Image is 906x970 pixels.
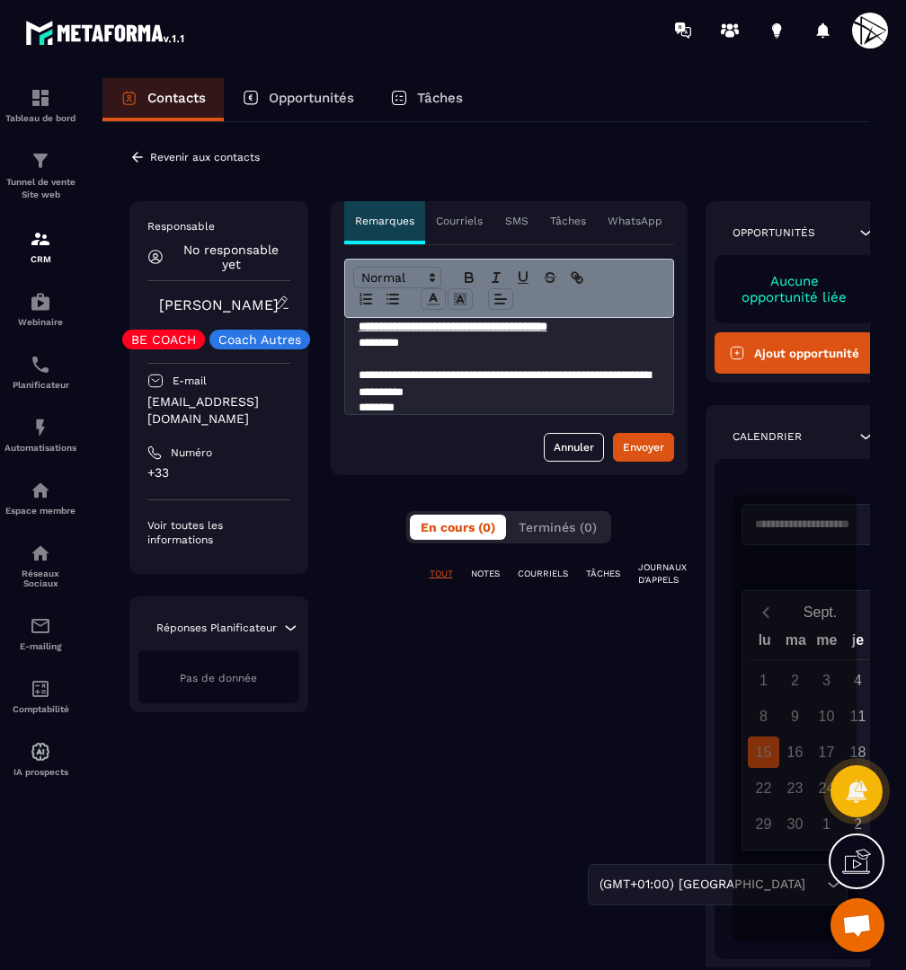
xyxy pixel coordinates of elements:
a: schedulerschedulerPlanificateur [4,340,76,403]
p: Remarques [355,214,414,228]
p: Voir toutes les informations [147,518,290,547]
p: Tâches [417,90,463,106]
p: E-mailing [4,641,76,651]
p: No responsable yet [173,242,290,271]
p: SMS [505,214,528,228]
button: Ajout opportunité [715,332,875,374]
p: WhatsApp [608,214,662,228]
a: Contacts [102,78,224,121]
div: Envoyer [623,438,664,456]
p: Webinaire [4,317,76,327]
p: Tâches [550,214,586,228]
button: En cours (0) [410,515,506,540]
a: automationsautomationsEspace membre [4,466,76,529]
p: Tableau de bord [4,113,76,123]
a: [PERSON_NAME] [159,296,279,313]
a: automationsautomationsAutomatisations [4,403,76,466]
p: TÂCHES [586,568,620,580]
div: Ouvrir le chat [830,898,884,952]
img: formation [30,150,51,172]
p: Réseaux Sociaux [4,569,76,588]
a: Tâches [372,78,481,121]
p: E-mail [173,374,207,388]
p: Espace membre [4,506,76,516]
div: 11 [842,701,874,732]
img: accountant [30,678,51,700]
a: emailemailE-mailing [4,602,76,665]
p: Aucune opportunité liée [733,273,857,305]
div: je [842,628,874,659]
span: (GMT+01:00) [GEOGRAPHIC_DATA] [595,875,809,895]
a: automationsautomationsWebinaire [4,278,76,340]
div: Search for option [588,864,848,905]
p: Opportunités [733,225,815,240]
p: JOURNAUX D'APPELS [638,561,687,586]
p: [EMAIL_ADDRESS][DOMAIN_NAME] [147,393,290,428]
a: formationformationCRM [4,215,76,278]
a: social-networksocial-networkRéseaux Sociaux [4,529,76,602]
p: TOUT [430,568,453,580]
a: Opportunités [224,78,372,121]
p: Coach Autres [218,333,301,346]
img: email [30,615,51,637]
img: automations [30,480,51,501]
p: COURRIELS [518,568,568,580]
span: Pas de donnée [180,672,257,684]
p: Responsable [147,219,290,234]
p: Automatisations [4,443,76,453]
a: accountantaccountantComptabilité [4,665,76,727]
p: IA prospects [4,767,76,777]
p: Courriels [436,214,483,228]
a: formationformationTableau de bord [4,74,76,137]
p: +33 [147,464,290,481]
a: formationformationTunnel de vente Site web [4,137,76,215]
img: automations [30,741,51,763]
p: Tunnel de vente Site web [4,176,76,201]
p: Numéro [171,445,212,460]
p: Planificateur [4,380,76,390]
div: 18 [842,736,874,768]
img: scheduler [30,354,51,375]
img: social-network [30,542,51,564]
p: Revenir aux contacts [150,151,260,163]
img: formation [30,228,51,250]
p: Opportunités [269,90,354,106]
p: Calendrier [733,429,802,444]
img: logo [25,16,187,48]
span: En cours (0) [421,520,495,534]
p: BE COACH [131,333,196,346]
p: Réponses Planificateur [156,621,277,635]
img: formation [30,87,51,109]
p: NOTES [471,568,500,580]
p: CRM [4,254,76,264]
img: automations [30,417,51,438]
p: Contacts [147,90,206,106]
button: Envoyer [613,433,674,462]
div: 4 [842,665,874,696]
button: Annuler [544,433,604,462]
p: Comptabilité [4,704,76,714]
button: Terminés (0) [508,515,608,540]
img: automations [30,291,51,313]
span: Terminés (0) [519,520,597,534]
